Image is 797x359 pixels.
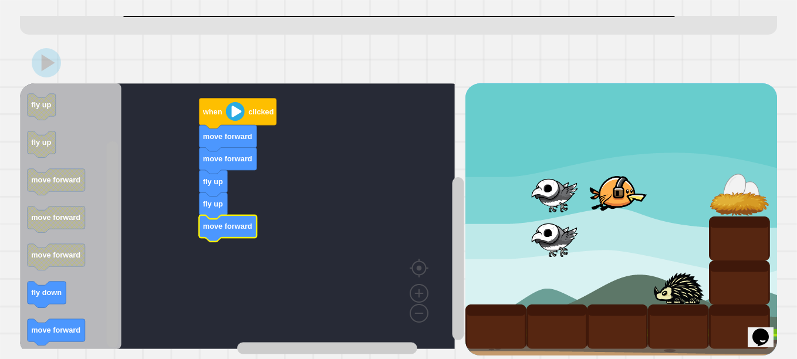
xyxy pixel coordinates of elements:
[31,214,80,222] text: move forward
[748,312,785,347] iframe: chat widget
[20,83,465,355] div: Blockly Workspace
[203,154,252,163] text: move forward
[203,222,252,231] text: move forward
[31,138,51,147] text: fly up
[203,177,223,186] text: fly up
[248,107,273,116] text: clicked
[203,132,252,141] text: move forward
[31,101,51,110] text: fly up
[31,326,80,335] text: move forward
[202,107,222,116] text: when
[31,176,80,185] text: move forward
[31,251,80,260] text: move forward
[203,199,223,208] text: fly up
[31,289,62,297] text: fly down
